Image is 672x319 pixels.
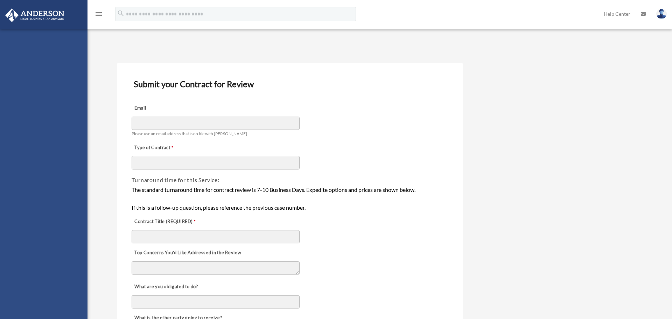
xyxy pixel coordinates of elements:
span: Turnaround time for this Service: [132,176,219,183]
i: menu [94,10,103,18]
label: Email [132,104,202,113]
a: menu [94,12,103,18]
img: Anderson Advisors Platinum Portal [3,8,66,22]
i: search [117,9,125,17]
div: The standard turnaround time for contract review is 7-10 Business Days. Expedite options and pric... [132,185,448,212]
label: Contract Title (REQUIRED) [132,217,202,227]
img: User Pic [656,9,667,19]
label: Type of Contract [132,143,202,153]
label: Top Concerns You’d Like Addressed in the Review [132,248,243,258]
h3: Submit your Contract for Review [131,77,449,91]
span: Please use an email address that is on file with [PERSON_NAME] [132,131,247,136]
label: What are you obligated to do? [132,282,202,292]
